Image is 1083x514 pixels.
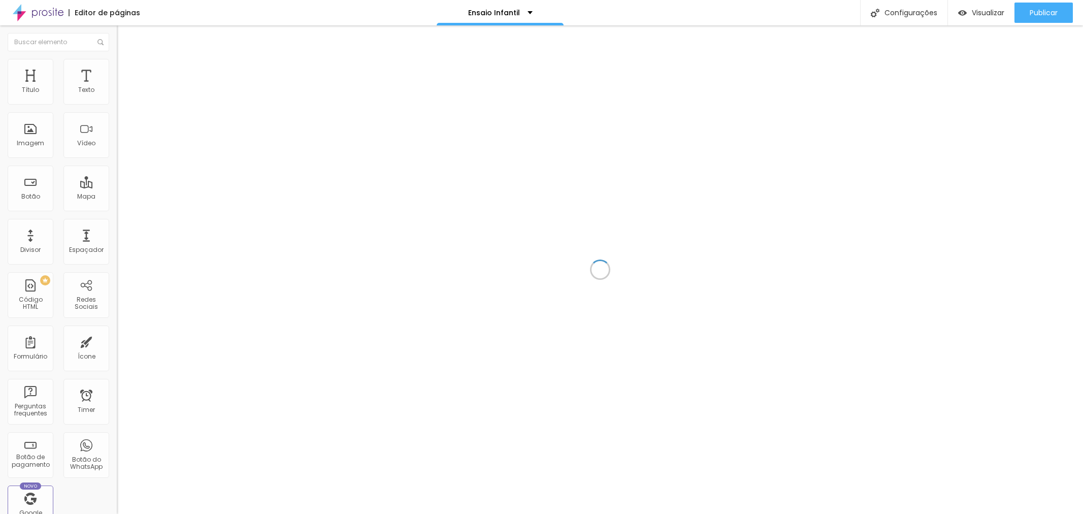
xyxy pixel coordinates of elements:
div: Mapa [77,193,95,200]
div: Perguntas frequentes [10,403,50,417]
button: Publicar [1014,3,1073,23]
div: Botão [21,193,40,200]
img: view-1.svg [958,9,967,17]
div: Título [22,86,39,93]
input: Buscar elemento [8,33,109,51]
div: Código HTML [10,296,50,311]
button: Visualizar [948,3,1014,23]
img: Icone [97,39,104,45]
div: Redes Sociais [66,296,106,311]
span: Visualizar [972,9,1004,17]
div: Ícone [78,353,95,360]
div: Texto [78,86,94,93]
div: Espaçador [69,246,104,253]
img: Icone [871,9,879,17]
div: Editor de páginas [69,9,140,16]
div: Formulário [14,353,47,360]
p: Ensaio Infantil [468,9,520,16]
div: Botão de pagamento [10,454,50,468]
div: Divisor [20,246,41,253]
div: Timer [78,406,95,413]
div: Vídeo [77,140,95,147]
div: Botão do WhatsApp [66,456,106,471]
div: Novo [20,483,42,490]
div: Imagem [17,140,44,147]
span: Publicar [1030,9,1058,17]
